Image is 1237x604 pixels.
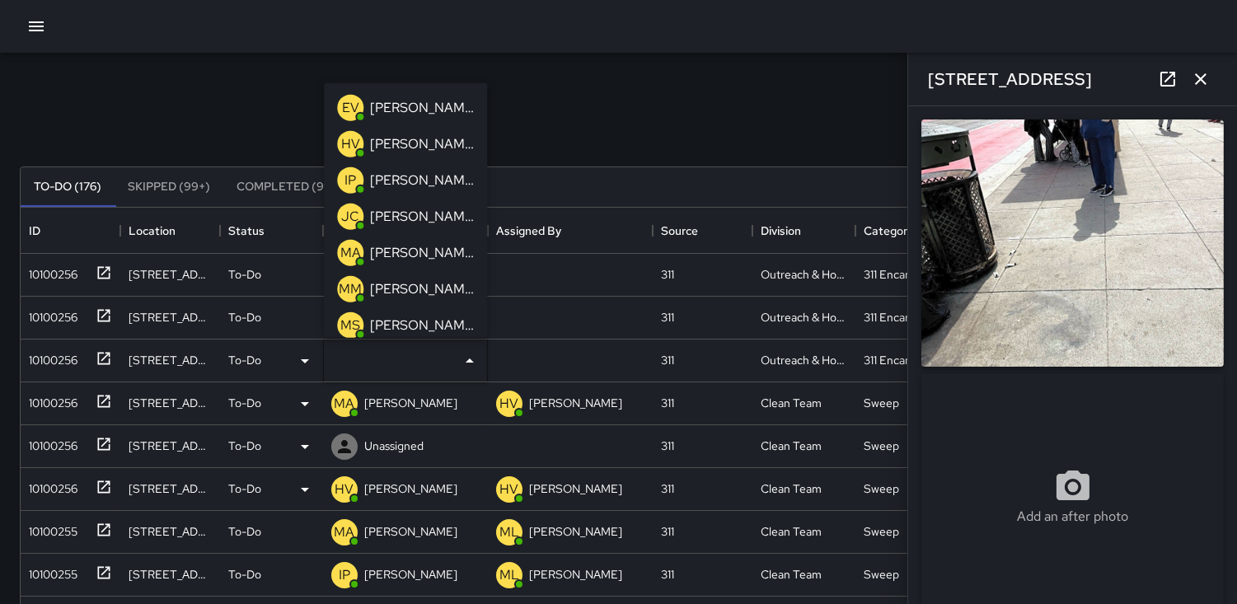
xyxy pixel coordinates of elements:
div: Assigned By [496,208,561,254]
div: Clean Team [761,395,822,411]
div: 311 [661,309,674,325]
div: 36 7th Street [129,395,212,411]
div: 1128 Mission Street [129,266,212,283]
div: Sweep [864,566,899,583]
button: Close [458,349,481,372]
div: ID [29,208,40,254]
p: To-Do [228,523,261,540]
p: [PERSON_NAME] [370,206,474,226]
div: 311 [661,395,674,411]
div: 10100256 [22,388,77,411]
p: MA [335,394,355,414]
p: [PERSON_NAME] [364,480,457,497]
div: Sweep [864,395,899,411]
div: 10100256 [22,260,77,283]
button: Completed (99+) [223,167,356,207]
div: 10100256 [22,474,77,497]
button: Skipped (99+) [115,167,223,207]
p: HV [335,480,354,499]
div: 10100255 [22,560,77,583]
p: To-Do [228,352,261,368]
div: 311 [661,352,674,368]
p: [PERSON_NAME] [364,395,457,411]
div: 10100256 [22,345,77,368]
p: ML [499,565,519,585]
p: Unassigned [364,438,424,454]
p: To-Do [228,266,261,283]
p: JC [341,206,359,226]
div: Clean Team [761,438,822,454]
div: 460 Natoma Street [129,566,212,583]
div: Assigned To [323,208,488,254]
p: HV [500,480,519,499]
div: 1111 Mission Street [129,352,212,368]
div: 1128 Mission Street [129,309,212,325]
p: To-Do [228,395,261,411]
div: Location [129,208,176,254]
p: [PERSON_NAME] [370,315,474,335]
p: [PERSON_NAME] [529,566,622,583]
div: 498 Natoma Street [129,523,212,540]
div: Clean Team [761,480,822,497]
div: Clean Team [761,523,822,540]
div: 311 Encampments [864,352,950,368]
p: To-Do [228,309,261,325]
p: [PERSON_NAME] [364,566,457,583]
p: [PERSON_NAME] [529,395,622,411]
div: Outreach & Hospitality [761,266,847,283]
p: [PERSON_NAME] [370,170,474,190]
p: IP [344,170,356,190]
div: Assigned By [488,208,653,254]
p: MM [339,279,362,298]
div: 311 [661,266,674,283]
p: HV [500,394,519,414]
div: 311 [661,480,674,497]
p: [PERSON_NAME] [370,97,474,117]
p: EV [342,97,359,117]
p: [PERSON_NAME] [364,523,457,540]
p: To-Do [228,480,261,497]
div: Category [864,208,913,254]
p: To-Do [228,566,261,583]
p: To-Do [228,438,261,454]
div: Status [220,208,323,254]
div: Outreach & Hospitality [761,352,847,368]
div: 10100256 [22,431,77,454]
div: Source [653,208,752,254]
p: IP [339,565,350,585]
p: MS [340,315,360,335]
div: Location [120,208,220,254]
div: Source [661,208,698,254]
div: 311 [661,523,674,540]
div: 311 Encampments [864,266,950,283]
div: Sweep [864,523,899,540]
div: 10100255 [22,517,77,540]
div: 10100256 [22,302,77,325]
p: MA [335,522,355,542]
p: ML [499,522,519,542]
div: 516 Natoma Street [129,480,212,497]
div: 311 [661,438,674,454]
div: 311 Encampments [864,309,950,325]
div: 311 [661,566,674,583]
p: [PERSON_NAME] [370,279,474,298]
div: Clean Team [761,566,822,583]
div: ID [21,208,120,254]
p: [PERSON_NAME] [370,133,474,153]
p: MA [340,242,361,262]
button: To-Do (176) [21,167,115,207]
div: Status [228,208,265,254]
p: [PERSON_NAME] [370,242,474,262]
div: 1145 Market Street [129,438,212,454]
div: Sweep [864,438,899,454]
div: Sweep [864,480,899,497]
div: Division [761,208,801,254]
div: Division [752,208,855,254]
p: [PERSON_NAME] [529,480,622,497]
p: [PERSON_NAME] [529,523,622,540]
p: HV [341,133,360,153]
div: Outreach & Hospitality [761,309,847,325]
